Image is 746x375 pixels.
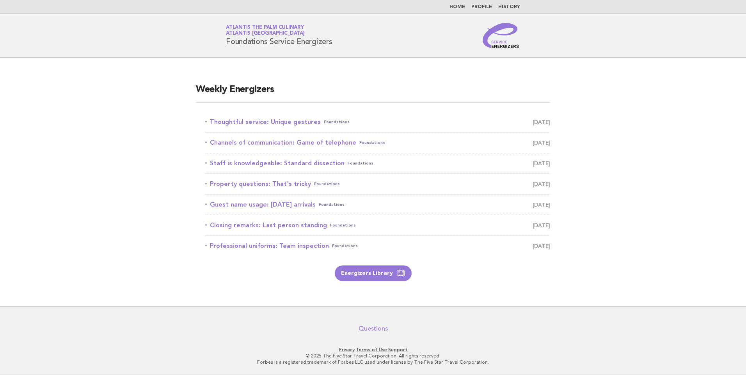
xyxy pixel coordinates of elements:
span: Foundations [330,220,356,231]
a: History [498,5,520,9]
p: © 2025 The Five Star Travel Corporation. All rights reserved. [134,353,612,359]
p: · · [134,347,612,353]
img: Service Energizers [483,23,520,48]
a: Channels of communication: Game of telephoneFoundations [DATE] [205,137,550,148]
span: [DATE] [533,117,550,127]
a: Privacy [339,347,355,352]
span: [DATE] [533,137,550,148]
span: Foundations [324,117,350,127]
span: [DATE] [533,199,550,210]
a: Thoughtful service: Unique gesturesFoundations [DATE] [205,117,550,127]
h2: Weekly Energizers [196,83,550,103]
span: Atlantis [GEOGRAPHIC_DATA] [226,31,305,36]
a: Support [388,347,407,352]
a: Questions [359,325,388,333]
a: Energizers Library [335,265,412,281]
span: Foundations [332,241,358,251]
h1: Foundations Service Energizers [226,25,332,46]
a: Closing remarks: Last person standingFoundations [DATE] [205,220,550,231]
span: [DATE] [533,241,550,251]
a: Atlantis The Palm CulinaryAtlantis [GEOGRAPHIC_DATA] [226,25,305,36]
a: Staff is knowledgeable: Standard dissectionFoundations [DATE] [205,158,550,169]
span: Foundations [314,179,340,189]
span: [DATE] [533,179,550,189]
span: [DATE] [533,158,550,169]
span: Foundations [348,158,373,169]
a: Home [449,5,465,9]
a: Profile [471,5,492,9]
p: Forbes is a registered trademark of Forbes LLC used under license by The Five Star Travel Corpora... [134,359,612,365]
span: [DATE] [533,220,550,231]
a: Guest name usage: [DATE] arrivalsFoundations [DATE] [205,199,550,210]
a: Terms of Use [356,347,387,352]
a: Professional uniforms: Team inspectionFoundations [DATE] [205,241,550,251]
span: Foundations [359,137,385,148]
span: Foundations [319,199,345,210]
a: Property questions: That's trickyFoundations [DATE] [205,179,550,189]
